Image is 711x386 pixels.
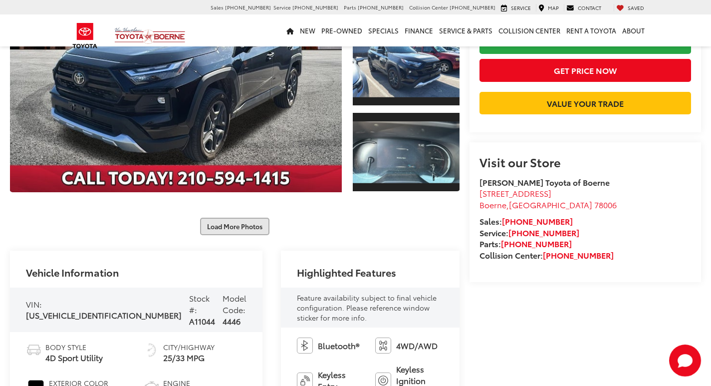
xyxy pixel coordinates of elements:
span: Sales [211,3,224,11]
a: Pre-Owned [318,14,365,46]
img: Vic Vaughan Toyota of Boerne [114,27,186,44]
a: Service & Parts: Opens in a new tab [436,14,495,46]
a: Specials [365,14,402,46]
span: , [479,199,617,210]
img: Toyota [66,19,104,52]
span: Map [548,4,559,11]
a: Collision Center [495,14,563,46]
a: [PHONE_NUMBER] [502,215,573,227]
span: Body Style [45,342,103,352]
a: [PHONE_NUMBER] [508,227,579,238]
span: 4D Sport Utility [45,352,103,364]
span: Model Code: [223,292,246,315]
a: [PHONE_NUMBER] [543,249,614,261]
span: [US_VEHICLE_IDENTIFICATION_NUMBER] [26,309,182,321]
a: Map [536,4,561,12]
span: Stock #: [189,292,210,315]
span: City/Highway [163,342,215,352]
span: Service [511,4,531,11]
a: Service [498,4,533,12]
a: Home [283,14,297,46]
strong: Parts: [479,238,572,249]
img: Bluetooth® [297,338,313,354]
button: Toggle Chat Window [669,345,701,377]
span: 25/33 MPG [163,352,215,364]
a: New [297,14,318,46]
strong: Sales: [479,215,573,227]
span: A11044 [189,315,215,327]
strong: [PERSON_NAME] Toyota of Boerne [479,176,610,188]
h2: Visit our Store [479,155,691,168]
span: Feature availability subject to final vehicle configuration. Please reference window sticker for ... [297,293,437,323]
h2: Vehicle Information [26,267,119,278]
button: Load More Photos [200,218,269,235]
span: VIN: [26,298,42,310]
span: [PHONE_NUMBER] [450,3,495,11]
svg: Start Chat [669,345,701,377]
img: 2024 Toyota RAV4 Adventure [351,35,461,97]
span: 4446 [223,315,240,327]
span: [PHONE_NUMBER] [225,3,271,11]
h2: Highlighted Features [297,267,396,278]
a: [STREET_ADDRESS] Boerne,[GEOGRAPHIC_DATA] 78006 [479,187,617,210]
a: About [619,14,648,46]
span: Bluetooth® [318,340,359,352]
span: Boerne [479,199,506,210]
span: [STREET_ADDRESS] [479,187,551,199]
span: Collision Center [409,3,448,11]
a: Value Your Trade [479,92,691,114]
span: Saved [628,4,644,11]
strong: Collision Center: [479,249,614,261]
a: Rent a Toyota [563,14,619,46]
a: Contact [564,4,604,12]
span: Parts [344,3,356,11]
img: Fuel Economy [144,342,160,358]
img: 4WD/AWD [375,338,391,354]
a: Expand Photo 2 [353,26,460,106]
strong: Service: [479,227,579,238]
span: Service [273,3,291,11]
a: My Saved Vehicles [614,4,647,12]
span: [GEOGRAPHIC_DATA] [509,199,592,210]
a: Expand Photo 3 [353,112,460,192]
span: Contact [578,4,601,11]
img: 2024 Toyota RAV4 Adventure [351,121,461,183]
span: [PHONE_NUMBER] [358,3,404,11]
a: [PHONE_NUMBER] [501,238,572,249]
button: Get Price Now [479,59,691,81]
span: [PHONE_NUMBER] [292,3,338,11]
span: 4WD/AWD [396,340,438,352]
span: 78006 [594,199,617,210]
a: Finance [402,14,436,46]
